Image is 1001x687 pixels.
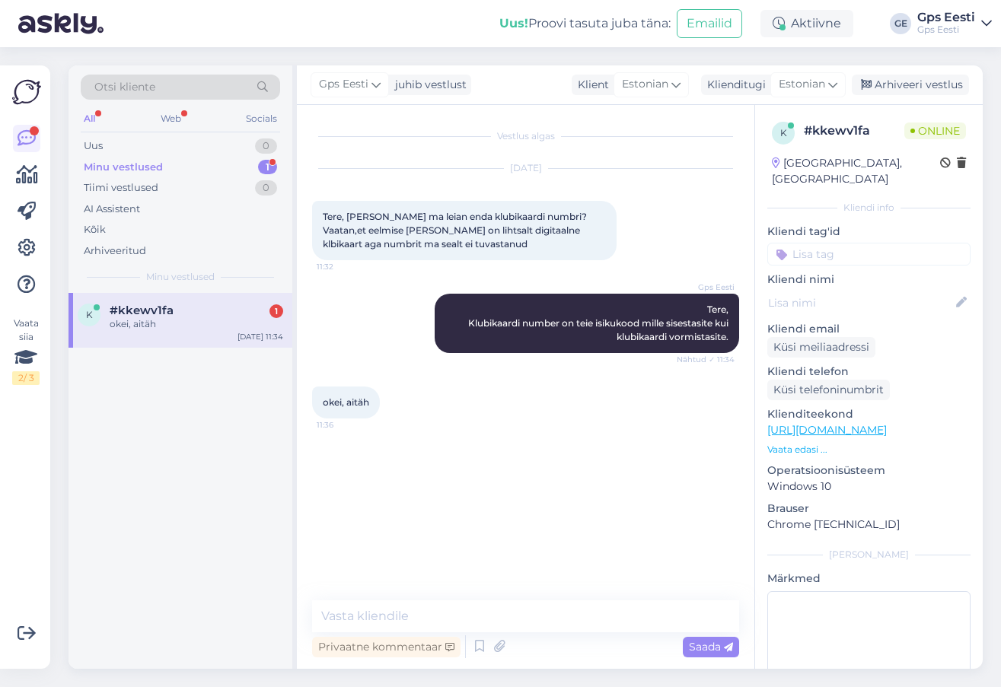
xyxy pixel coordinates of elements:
[767,443,971,456] p: Vaata edasi ...
[110,317,283,331] div: okei, aitäh
[689,640,733,654] span: Saada
[243,109,280,129] div: Socials
[767,517,971,533] p: Chrome [TECHNICAL_ID]
[146,270,215,284] span: Minu vestlused
[767,364,971,380] p: Kliendi telefon
[255,138,277,154] div: 0
[158,109,184,129] div: Web
[323,211,589,250] span: Tere, [PERSON_NAME] ma leian enda klubikaardi numbri? Vaatan,et eelmise [PERSON_NAME] on lihtsalt...
[701,77,766,93] div: Klienditugi
[317,261,374,272] span: 11:32
[499,14,671,33] div: Proovi tasuta juba täna:
[317,419,374,431] span: 11:36
[389,77,467,93] div: juhib vestlust
[12,78,41,107] img: Askly Logo
[904,122,966,139] span: Online
[677,9,742,38] button: Emailid
[767,380,890,400] div: Küsi telefoninumbrit
[81,109,98,129] div: All
[110,304,174,317] span: #kkewv1fa
[767,337,875,358] div: Küsi meiliaadressi
[890,13,911,34] div: GE
[269,304,283,318] div: 1
[767,406,971,422] p: Klienditeekond
[258,160,277,175] div: 1
[804,122,904,140] div: # kkewv1fa
[917,11,992,36] a: Gps EestiGps Eesti
[677,354,735,365] span: Nähtud ✓ 11:34
[255,180,277,196] div: 0
[94,79,155,95] span: Otsi kliente
[767,423,887,437] a: [URL][DOMAIN_NAME]
[767,272,971,288] p: Kliendi nimi
[767,224,971,240] p: Kliendi tag'id
[917,11,975,24] div: Gps Eesti
[312,637,461,657] div: Privaatne kommentaar
[677,281,735,293] span: Gps Eesti
[767,479,971,495] p: Windows 10
[917,24,975,36] div: Gps Eesti
[312,161,739,175] div: [DATE]
[767,201,971,215] div: Kliendi info
[760,10,853,37] div: Aktiivne
[572,77,609,93] div: Klient
[767,463,971,479] p: Operatsioonisüsteem
[767,548,971,561] div: [PERSON_NAME]
[312,129,739,143] div: Vestlus algas
[237,331,283,342] div: [DATE] 11:34
[780,127,787,138] span: k
[84,222,106,237] div: Kõik
[772,155,940,187] div: [GEOGRAPHIC_DATA], [GEOGRAPHIC_DATA]
[622,76,668,93] span: Estonian
[84,160,163,175] div: Minu vestlused
[84,202,140,217] div: AI Assistent
[768,294,953,311] input: Lisa nimi
[852,75,969,95] div: Arhiveeri vestlus
[767,321,971,337] p: Kliendi email
[12,371,40,385] div: 2 / 3
[319,76,368,93] span: Gps Eesti
[779,76,825,93] span: Estonian
[84,138,103,154] div: Uus
[12,316,40,385] div: Vaata siia
[767,501,971,517] p: Brauser
[323,396,369,408] span: okei, aitäh
[84,180,158,196] div: Tiimi vestlused
[767,243,971,266] input: Lisa tag
[86,309,93,320] span: k
[468,304,731,342] span: Tere, Klubikaardi number on teie isikukood mille sisestasite kui klubikaardi vormistasite.
[767,571,971,587] p: Märkmed
[84,243,146,259] div: Arhiveeritud
[499,16,528,30] b: Uus!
